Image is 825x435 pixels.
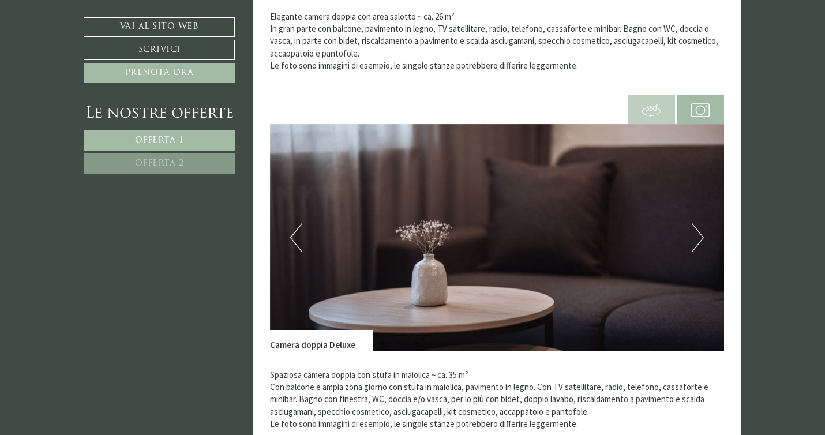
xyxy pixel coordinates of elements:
img: image [270,124,725,351]
div: Le nostre offerte [84,103,235,125]
a: Scrivici [84,40,235,60]
div: martedì [204,9,252,27]
p: Elegante camera doppia con area salotto ~ ca. 26 m² In gran parte con balcone, pavimento in legno... [270,10,725,72]
button: Invia [392,304,455,324]
div: Buon giorno, come possiamo aiutarla? [9,31,159,63]
button: Next [692,223,704,252]
button: Previous [290,223,302,252]
div: Camera doppia Deluxe [270,330,373,351]
img: 360-grad.svg [642,101,661,119]
span: Offerta 1 [135,136,184,145]
img: camera.svg [691,101,710,119]
small: 21:58 [17,54,153,61]
div: Montis – Active Nature Spa [17,33,153,42]
a: Vai al sito web [84,17,235,37]
span: Offerta 2 [135,159,184,168]
a: Prenota ora [84,63,235,83]
p: Spaziosa camera doppia con stufa in maiolica ~ ca. 35 m² Con balcone e ampia zona giorno con stuf... [270,369,725,430]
